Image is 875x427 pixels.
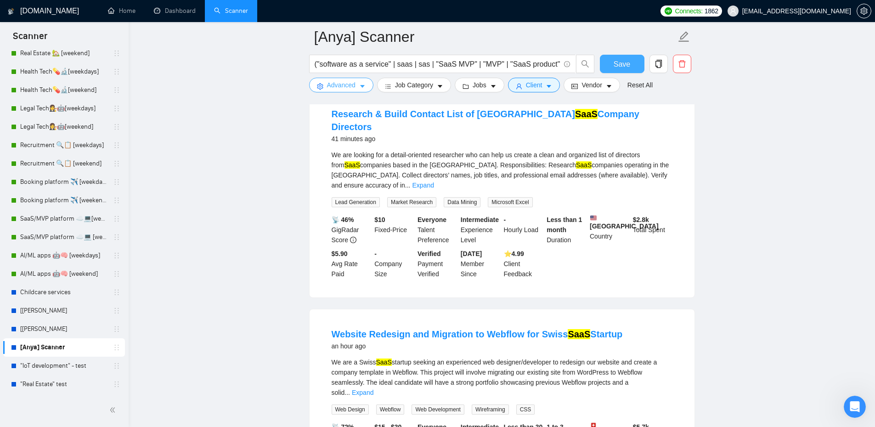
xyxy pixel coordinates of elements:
span: Client [526,80,542,90]
span: holder [113,362,120,370]
span: Microsoft Excel [488,197,532,207]
b: Everyone [418,216,446,223]
span: caret-down [546,83,552,90]
a: AI/ML apps 🤖🧠 [weekdays] [20,246,107,265]
a: homeHome [108,7,135,15]
div: GigRadar Score [330,215,373,245]
div: Experience Level [459,215,502,245]
span: info-circle [564,61,570,67]
div: We are looking for a detail-oriented researcher who can help us create a clean and organized list... [332,150,672,190]
a: Health Tech💊🔬[weekend] [20,81,107,99]
span: holder [113,86,120,94]
b: [DATE] [461,250,482,257]
a: SaaS/MVP platform ☁️💻 [weekend] [20,228,107,246]
span: Web Design [332,404,369,415]
span: ... [344,389,350,396]
span: holder [113,197,120,204]
span: double-left [109,405,119,415]
span: holder [113,289,120,296]
span: holder [113,105,120,112]
mark: SaaS [575,109,598,119]
a: Booking platform ✈️ [weekend] [20,191,107,210]
mark: SaaS [344,161,360,169]
img: upwork-logo.png [665,7,672,15]
a: searchScanner [214,7,248,15]
a: Reset All [627,80,653,90]
span: bars [385,83,391,90]
a: Booking platform ✈️ [weekdays] [20,173,107,191]
span: Lead Generation [332,197,380,207]
div: Avg Rate Paid [330,249,373,279]
a: Legal Tech👩‍⚖️🤖[weekdays] [20,99,107,118]
a: Recruitment 🔍📋 [weekend] [20,154,107,173]
b: $ 10 [374,216,385,223]
div: 41 minutes ago [332,133,672,144]
span: holder [113,381,120,388]
div: Company Size [373,249,416,279]
span: holder [113,142,120,149]
span: folder [463,83,469,90]
b: Less than 1 month [547,216,582,233]
span: Advanced [327,80,356,90]
a: AI/ML apps 🤖🧠 [weekend] [20,265,107,283]
span: Data Mining [444,197,480,207]
span: caret-down [437,83,443,90]
span: CSS [516,404,535,415]
span: idcard [571,83,578,90]
mark: SaaS [568,329,590,339]
a: [[PERSON_NAME] [20,320,107,338]
a: dashboardDashboard [154,7,196,15]
b: Intermediate [461,216,499,223]
a: [Anya] Scanner [20,338,107,357]
span: holder [113,325,120,333]
input: Scanner name... [314,25,676,48]
a: Real Estate 🏡 [weekend] [20,44,107,63]
img: logo [8,4,14,19]
span: Jobs [473,80,486,90]
div: an hour ago [332,341,623,352]
mark: SaaS [376,359,392,366]
span: Job Category [395,80,433,90]
span: Connects: [675,6,702,16]
span: delete [673,60,691,68]
span: Web Development [412,404,464,415]
span: holder [113,215,120,222]
b: $ 2.8k [633,216,649,223]
button: Save [600,55,644,73]
div: Hourly Load [502,215,545,245]
a: [[PERSON_NAME] [20,302,107,320]
span: edit [678,31,690,43]
span: caret-down [490,83,497,90]
span: holder [113,50,120,57]
span: holder [113,252,120,259]
button: settingAdvancedcaret-down [309,78,373,92]
span: holder [113,270,120,278]
span: Save [614,58,630,70]
b: 📡 46% [332,216,354,223]
button: setting [857,4,871,18]
div: Total Spent [631,215,674,245]
span: user [730,8,736,14]
a: Research & Build Contact List of [GEOGRAPHIC_DATA]SaaSCompany Directors [332,109,639,132]
button: barsJob Categorycaret-down [377,78,451,92]
span: Scanner [6,29,55,49]
span: Wireframing [472,404,509,415]
button: copy [649,55,668,73]
span: search [576,60,594,68]
div: We are a Swiss startup seeking an experienced web designer/developer to redesign our website and ... [332,357,672,398]
button: idcardVendorcaret-down [564,78,620,92]
a: Childcare services [20,283,107,302]
span: info-circle [350,237,356,243]
a: Recruitment 🔍📋 [weekdays] [20,136,107,154]
div: Talent Preference [416,215,459,245]
a: Expand [352,389,373,396]
b: - [504,216,506,223]
div: Member Since [459,249,502,279]
span: Webflow [376,404,405,415]
span: holder [113,160,120,167]
span: holder [113,123,120,131]
iframe: Intercom live chat [844,396,866,418]
img: 🇺🇸 [590,215,597,221]
div: Fixed-Price [373,215,416,245]
a: Website Redesign and Migration to Webflow for SwissSaaSStartup [332,329,623,339]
